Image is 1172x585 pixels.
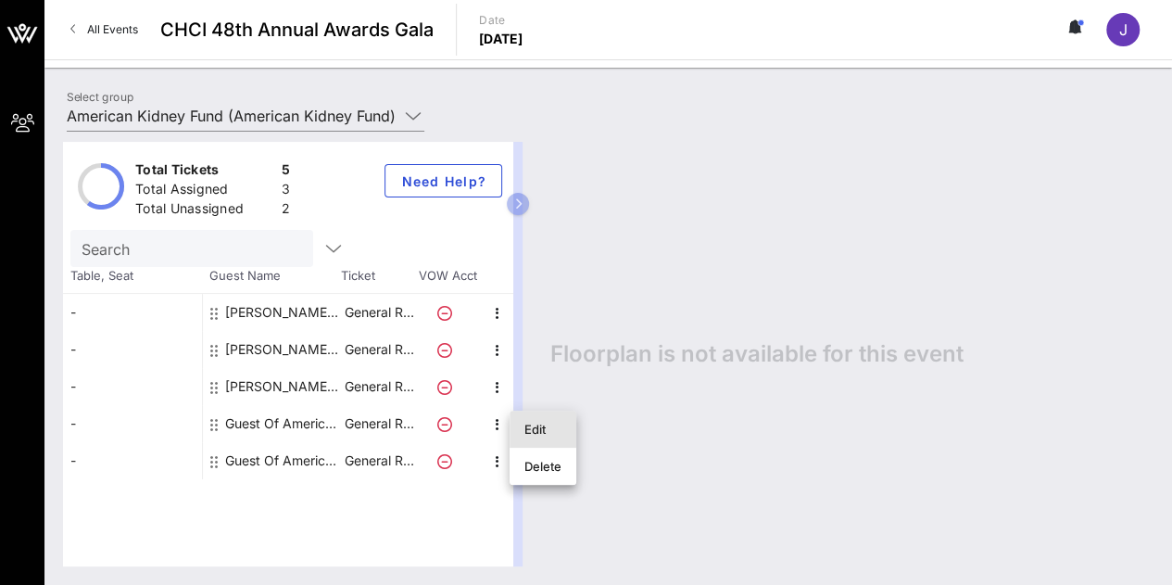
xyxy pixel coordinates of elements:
div: - [63,405,202,442]
div: J [1106,13,1140,46]
button: Need Help? [384,164,502,197]
div: Delete [524,459,561,474]
p: Date [479,11,523,30]
div: Peter Martin American Kidney Fund [225,368,342,405]
div: Total Tickets [135,160,274,184]
div: Josie Gamez American Kidney Fund [225,331,342,368]
div: Edit [524,422,561,437]
span: CHCI 48th Annual Awards Gala [160,16,434,44]
label: Select group [67,90,133,104]
div: - [63,368,202,405]
p: General R… [342,331,416,368]
div: Total Unassigned [135,199,274,223]
span: J [1119,20,1128,39]
p: General R… [342,405,416,442]
div: Guest Of American Kidney Fund [225,442,342,479]
p: General R… [342,442,416,479]
div: 2 [282,199,290,223]
div: 5 [282,160,290,184]
span: Ticket [341,267,415,286]
span: VOW Acct [415,267,480,286]
p: [DATE] [479,30,523,48]
div: - [63,294,202,331]
div: 3 [282,180,290,203]
p: General R… [342,368,416,405]
div: Guest Of American Kidney Fund [225,405,342,442]
p: General R… [342,294,416,331]
span: Guest Name [202,267,341,286]
span: All Events [87,22,138,36]
span: Floorplan is not available for this event [550,340,964,368]
span: Table, Seat [63,267,202,286]
div: - [63,442,202,479]
div: - [63,331,202,368]
span: Need Help? [400,173,486,189]
a: All Events [59,15,149,45]
div: Total Assigned [135,180,274,203]
div: Joselyn Carballo American Kidney Fund [225,294,342,331]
